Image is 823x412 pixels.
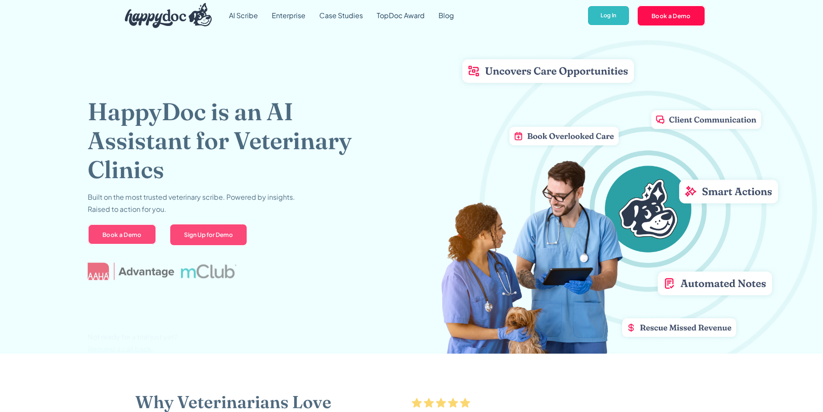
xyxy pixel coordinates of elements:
[88,97,379,184] h1: HappyDoc is an AI Assistant for Veterinary Clinics
[88,262,174,280] img: AAHA Advantage logo
[587,5,630,26] a: Log In
[125,3,212,28] img: HappyDoc Logo: A happy dog with his ear up, listening.
[637,5,705,26] a: Book a Demo
[88,224,156,245] a: Book a Demo
[169,224,247,246] a: Sign Up for Demo
[181,264,236,278] img: mclub logo
[88,191,295,215] p: Built on the most trusted veterinary scribe. Powered by insights. Raised to action for you.
[88,344,154,353] span: Request a call back.
[118,1,212,30] a: home
[88,331,178,355] p: Not ready for a trial just yet?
